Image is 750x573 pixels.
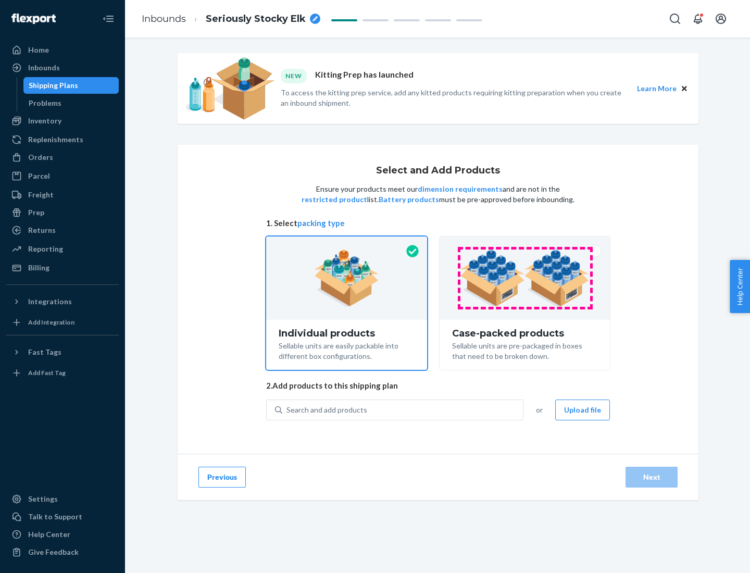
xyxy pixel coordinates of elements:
div: Home [28,45,49,55]
img: individual-pack.facf35554cb0f1810c75b2bd6df2d64e.png [314,250,379,307]
a: Replenishments [6,131,119,148]
button: Previous [198,467,246,488]
button: restricted product [302,194,367,205]
div: Sellable units are easily packable into different box configurations. [279,339,415,362]
div: Inbounds [28,63,60,73]
button: Integrations [6,293,119,310]
span: or [536,405,543,415]
a: Billing [6,259,119,276]
a: Orders [6,149,119,166]
div: Parcel [28,171,50,181]
button: Upload file [555,400,610,420]
span: 1. Select [266,218,610,229]
div: Search and add products [286,405,367,415]
a: Settings [6,491,119,507]
span: Seriously Stocky Elk [206,13,306,26]
a: Help Center [6,526,119,543]
div: Replenishments [28,134,83,145]
button: Battery products [379,194,439,205]
button: packing type [297,218,345,229]
h1: Select and Add Products [376,166,500,176]
button: Close Navigation [98,8,119,29]
div: Orders [28,152,53,163]
button: Help Center [730,260,750,313]
p: Ensure your products meet our and are not in the list. must be pre-approved before inbounding. [301,184,576,205]
button: Give Feedback [6,544,119,560]
button: dimension requirements [418,184,503,194]
div: Help Center [28,529,70,540]
a: Problems [23,95,119,111]
button: Open account menu [710,8,731,29]
img: Flexport logo [11,14,56,24]
div: Fast Tags [28,347,61,357]
button: Next [626,467,678,488]
div: Talk to Support [28,512,82,522]
div: Settings [28,494,58,504]
div: Add Integration [28,318,74,327]
img: case-pack.59cecea509d18c883b923b81aeac6d0b.png [460,250,590,307]
a: Shipping Plans [23,77,119,94]
div: Shipping Plans [29,80,78,91]
div: Sellable units are pre-packaged in boxes that need to be broken down. [452,339,597,362]
button: Learn More [637,83,677,94]
a: Home [6,42,119,58]
a: Add Fast Tag [6,365,119,381]
div: Freight [28,190,54,200]
div: Add Fast Tag [28,368,66,377]
div: Prep [28,207,44,218]
div: Billing [28,263,49,273]
button: Fast Tags [6,344,119,360]
div: Returns [28,225,56,235]
a: Talk to Support [6,508,119,525]
a: Freight [6,186,119,203]
div: Problems [29,98,61,108]
a: Inventory [6,113,119,129]
a: Parcel [6,168,119,184]
div: Reporting [28,244,63,254]
a: Prep [6,204,119,221]
div: Next [634,472,669,482]
div: Give Feedback [28,547,79,557]
button: Open notifications [687,8,708,29]
div: NEW [281,69,307,83]
p: To access the kitting prep service, add any kitted products requiring kitting preparation when yo... [281,88,628,108]
button: Open Search Box [665,8,685,29]
a: Inbounds [142,13,186,24]
div: Case-packed products [452,328,597,339]
div: Inventory [28,116,61,126]
a: Inbounds [6,59,119,76]
button: Close [679,83,690,94]
ol: breadcrumbs [133,4,329,34]
p: Kitting Prep has launched [315,69,414,83]
span: 2. Add products to this shipping plan [266,380,610,391]
div: Integrations [28,296,72,307]
a: Add Integration [6,314,119,331]
a: Reporting [6,241,119,257]
a: Returns [6,222,119,239]
div: Individual products [279,328,415,339]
